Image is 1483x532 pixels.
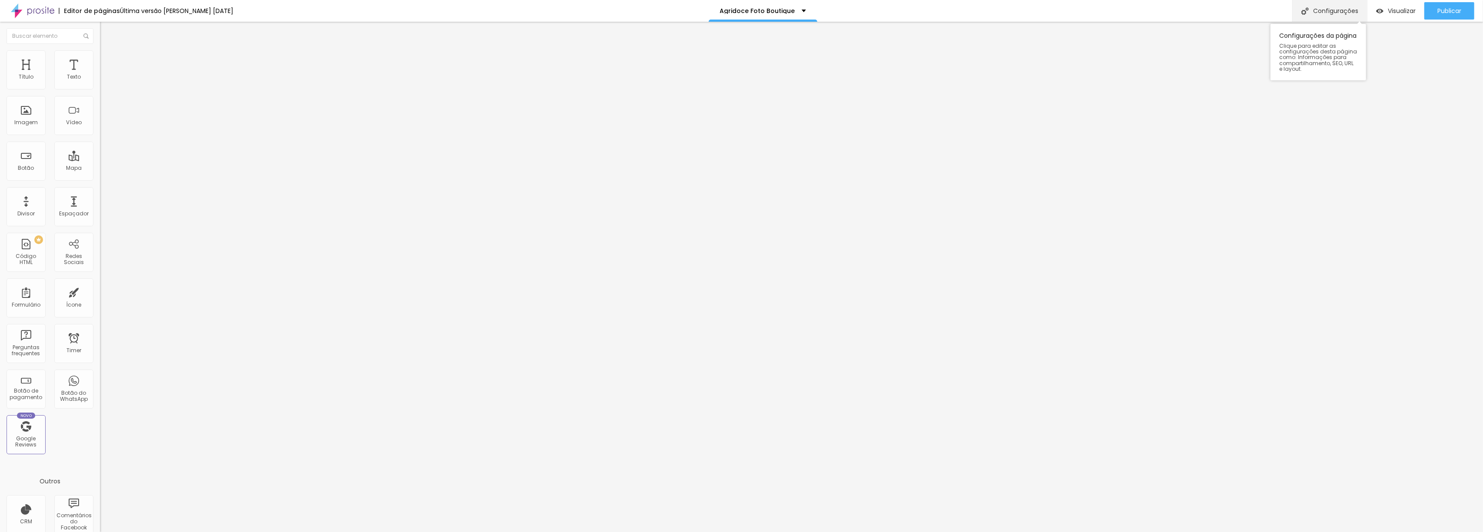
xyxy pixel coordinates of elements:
[1376,7,1383,15] img: view-1.svg
[59,8,120,14] div: Editor de páginas
[66,119,82,126] div: Vídeo
[83,33,89,39] img: Icone
[720,8,795,14] p: Agridoce Foto Boutique
[9,344,43,357] div: Perguntas frequentes
[59,211,89,217] div: Espaçador
[56,512,91,531] div: Comentários do Facebook
[17,211,35,217] div: Divisor
[1388,7,1416,14] span: Visualizar
[14,119,38,126] div: Imagem
[9,253,43,266] div: Código HTML
[67,74,81,80] div: Texto
[1301,7,1309,15] img: Icone
[19,74,33,80] div: Título
[1367,2,1424,20] button: Visualizar
[1279,43,1357,72] span: Clique para editar as configurações desta página como: Informações para compartilhamento, SEO, UR...
[56,390,91,403] div: Botão do WhatsApp
[120,8,233,14] div: Última versão [PERSON_NAME] [DATE]
[9,388,43,400] div: Botão de pagamento
[1271,24,1366,80] div: Configurações da página
[56,253,91,266] div: Redes Sociais
[12,302,40,308] div: Formulário
[18,165,34,171] div: Botão
[1437,7,1461,14] span: Publicar
[17,413,36,419] div: Novo
[66,347,81,354] div: Timer
[66,302,82,308] div: Ícone
[66,165,82,171] div: Mapa
[7,28,93,44] input: Buscar elemento
[1424,2,1474,20] button: Publicar
[9,436,43,448] div: Google Reviews
[20,519,32,525] div: CRM
[100,22,1483,532] iframe: Editor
